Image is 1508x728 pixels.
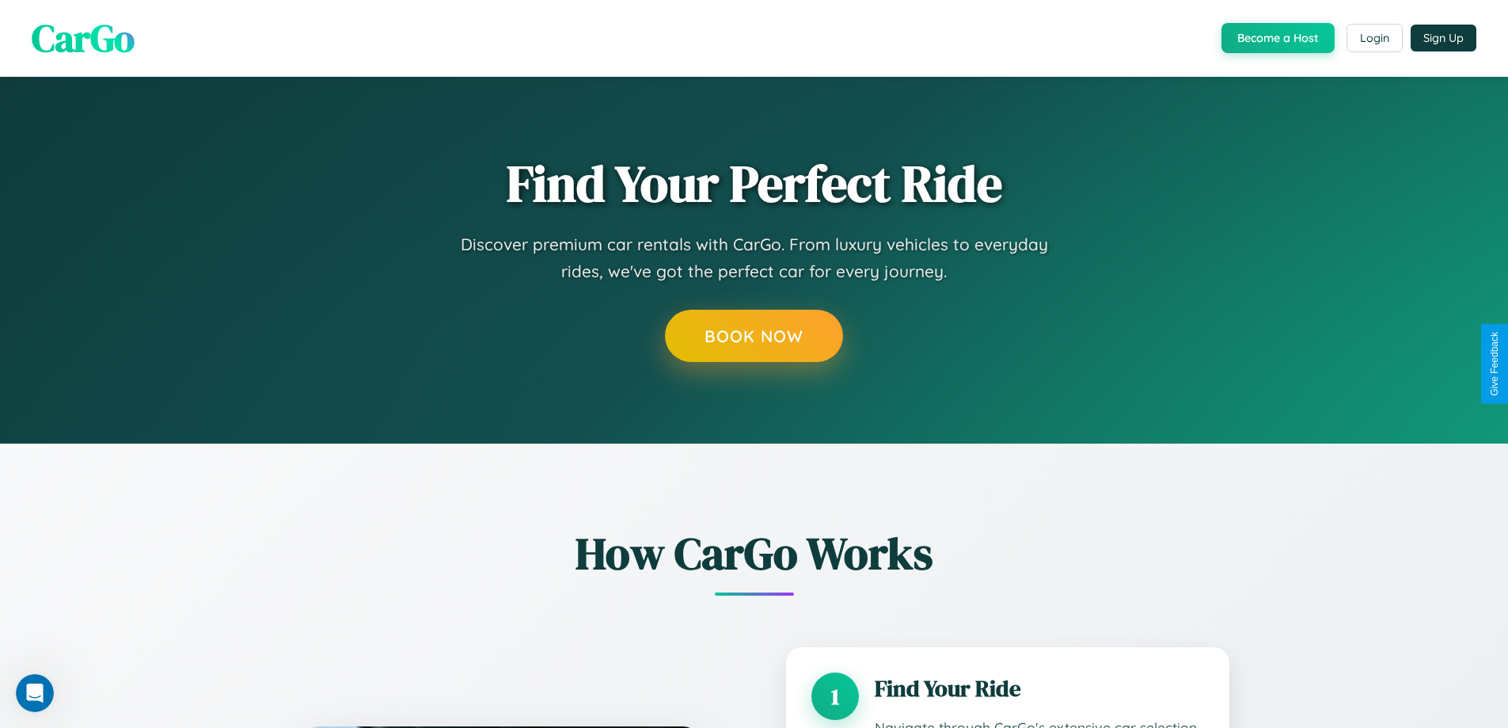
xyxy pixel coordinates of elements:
[279,523,1229,584] h2: How CarGo Works
[32,12,135,64] span: CarGo
[438,231,1071,284] p: Discover premium car rentals with CarGo. From luxury vehicles to everyday rides, we've got the pe...
[1347,24,1403,52] button: Login
[1489,332,1500,396] div: Give Feedback
[811,673,859,720] div: 1
[16,674,54,712] iframe: Intercom live chat
[665,310,843,362] button: Book Now
[1221,23,1335,53] button: Become a Host
[1411,25,1476,51] button: Sign Up
[507,156,1002,212] h1: Find Your Perfect Ride
[875,673,1204,704] h3: Find Your Ride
